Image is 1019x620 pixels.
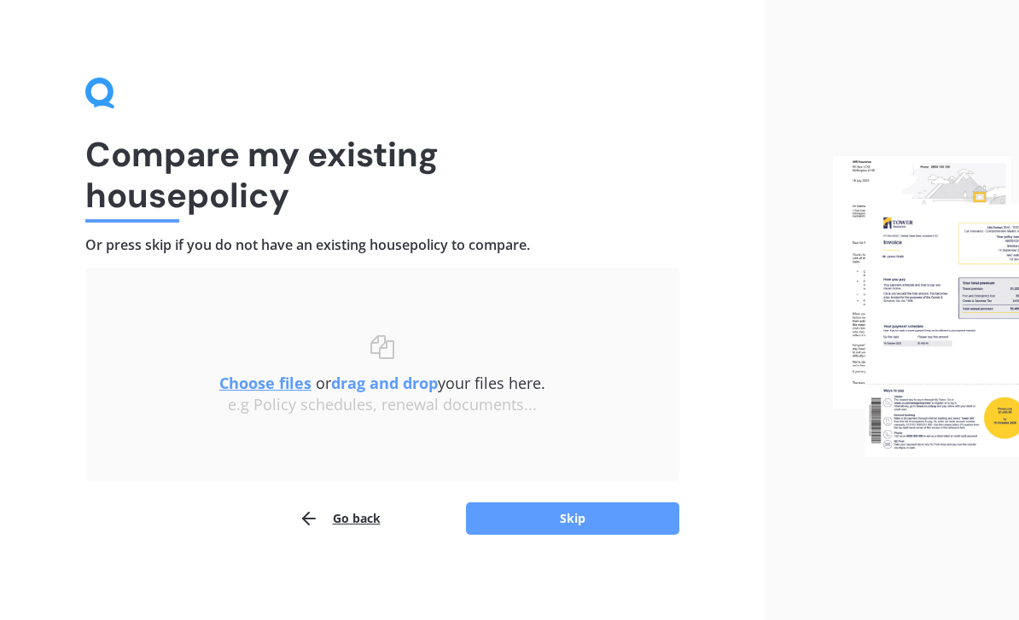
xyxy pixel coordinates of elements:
span: or your files here. [219,373,545,393]
h1: Compare my existing house policy [85,134,679,216]
div: e.g Policy schedules, renewal documents... [119,396,645,414]
button: Go back [299,501,381,536]
h4: Or press skip if you do not have an existing house policy to compare. [85,236,679,254]
u: Choose files [219,373,312,393]
button: Skip [466,502,679,535]
b: drag and drop [331,373,438,393]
